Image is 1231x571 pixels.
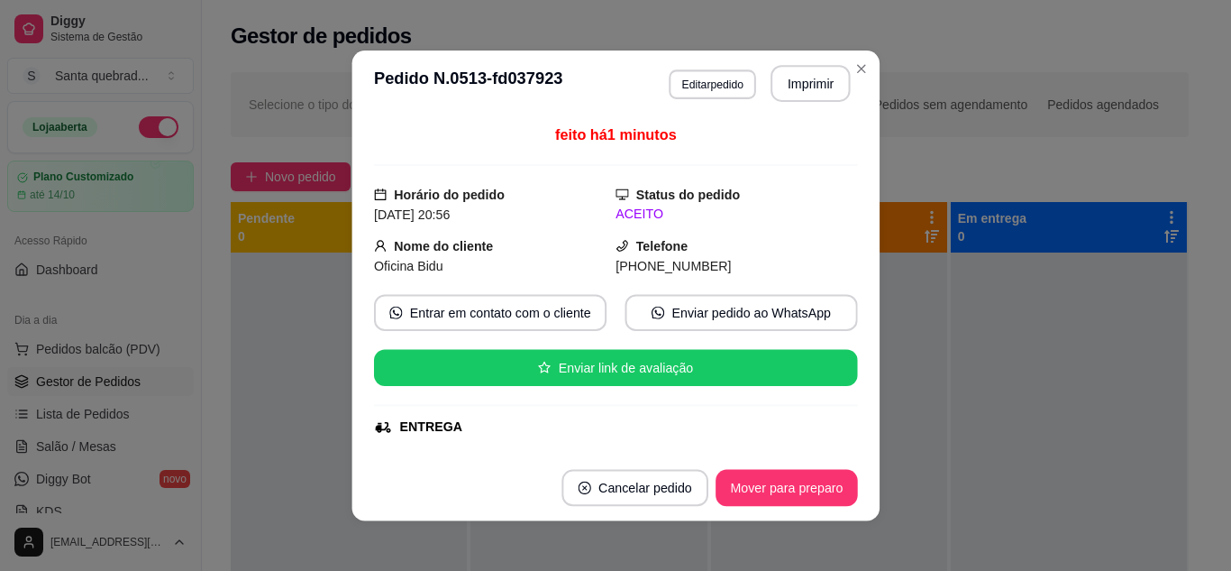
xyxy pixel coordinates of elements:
[374,239,387,252] span: user
[394,187,505,201] strong: Horário do pedido
[615,188,628,200] span: desktop
[374,207,450,222] span: [DATE] 20:56
[846,54,876,84] button: Close
[374,188,387,200] span: calendar
[615,259,731,273] span: [PHONE_NUMBER]
[771,65,850,102] button: Imprimir
[374,65,563,102] h3: Pedido N. 0513-fd037923
[635,238,687,253] strong: Telefone
[716,469,858,506] button: Mover para preparo
[555,126,677,142] span: feito há 1 minutos
[374,294,606,331] button: whats-appEntrar em contato com o cliente
[374,349,858,386] button: starEnviar link de avaliação
[578,482,590,494] span: close-circle
[561,469,708,506] button: close-circleCancelar pedido
[394,238,493,253] strong: Nome do cliente
[399,417,462,436] div: ENTREGA
[615,205,857,224] div: ACEITO
[652,306,664,318] span: whats-app
[538,361,551,373] span: star
[669,69,756,99] button: Editarpedido
[389,306,402,318] span: whats-app
[374,259,443,273] span: Oficina Bidu
[615,239,628,252] span: phone
[625,294,857,331] button: whats-appEnviar pedido ao WhatsApp
[635,187,739,201] strong: Status do pedido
